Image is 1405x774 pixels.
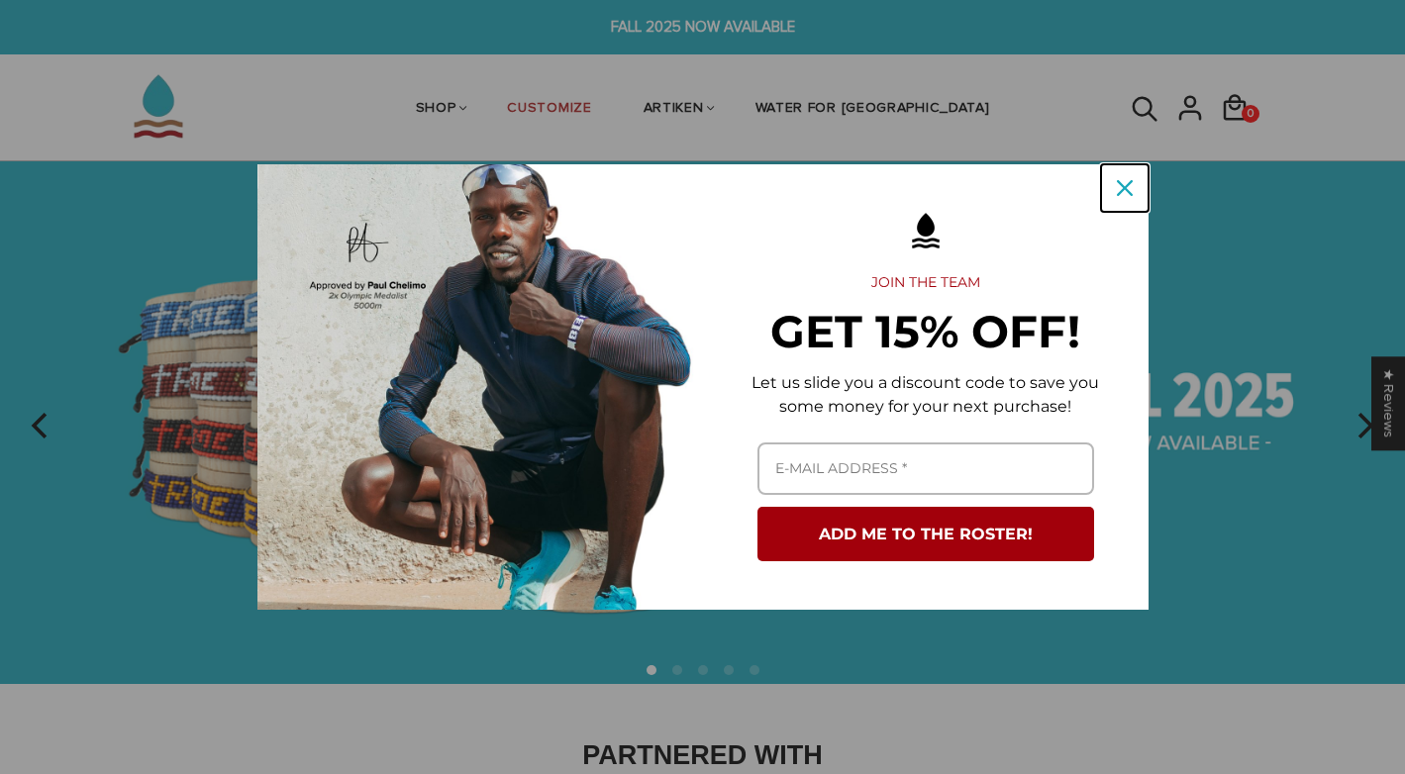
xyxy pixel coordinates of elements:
button: Close [1101,164,1149,212]
button: ADD ME TO THE ROSTER! [757,507,1094,561]
p: Let us slide you a discount code to save you some money for your next purchase! [735,371,1117,419]
h2: JOIN THE TEAM [735,274,1117,292]
strong: GET 15% OFF! [770,304,1080,358]
input: Email field [757,442,1094,495]
svg: close icon [1117,180,1133,196]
